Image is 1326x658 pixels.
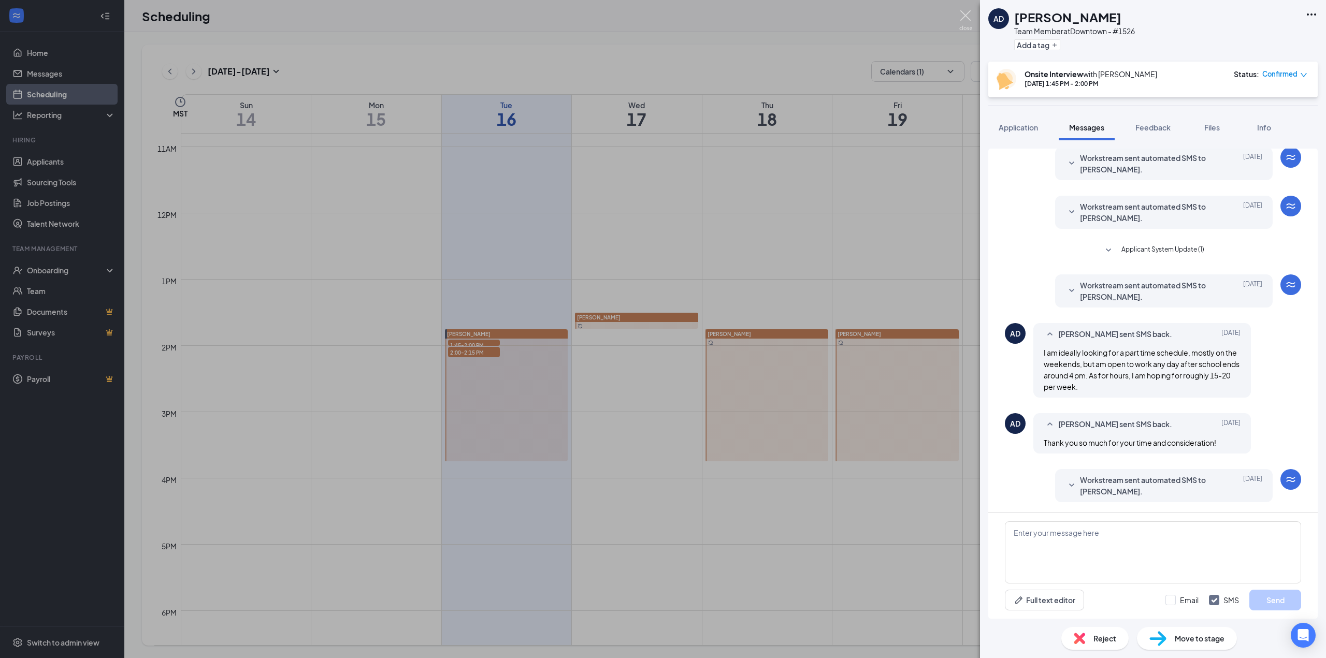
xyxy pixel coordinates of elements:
span: Files [1204,123,1220,132]
span: Confirmed [1262,69,1298,79]
div: AD [1010,418,1020,429]
span: [DATE] [1243,201,1262,224]
span: [DATE] [1221,328,1241,341]
span: [DATE] [1243,474,1262,497]
svg: Pen [1014,595,1024,605]
span: Thank you so much for your time and consideration! [1044,438,1216,447]
span: Messages [1069,123,1104,132]
svg: SmallChevronDown [1065,206,1078,218]
svg: WorkstreamLogo [1285,279,1297,291]
div: with [PERSON_NAME] [1025,69,1157,79]
button: SmallChevronDownApplicant System Update (1) [1102,244,1204,257]
span: Workstream sent automated SMS to [PERSON_NAME]. [1080,152,1216,175]
span: [PERSON_NAME] sent SMS back. [1058,328,1172,341]
b: Onsite Interview [1025,69,1083,79]
div: Status : [1234,69,1259,79]
span: Workstream sent automated SMS to [PERSON_NAME]. [1080,201,1216,224]
span: Workstream sent automated SMS to [PERSON_NAME]. [1080,280,1216,302]
svg: SmallChevronUp [1044,418,1056,431]
svg: SmallChevronDown [1065,157,1078,170]
span: I am ideally looking for a part time schedule, mostly on the weekends, but am open to work any da... [1044,348,1239,391]
div: Team Member at Downtown - #1526 [1014,26,1135,36]
span: Workstream sent automated SMS to [PERSON_NAME]. [1080,474,1216,497]
svg: WorkstreamLogo [1285,200,1297,212]
div: AD [1010,328,1020,339]
span: Feedback [1135,123,1171,132]
div: Open Intercom Messenger [1291,623,1316,648]
button: PlusAdd a tag [1014,39,1060,50]
div: AD [993,13,1004,24]
svg: WorkstreamLogo [1285,473,1297,486]
svg: SmallChevronDown [1065,479,1078,492]
svg: SmallChevronDown [1065,285,1078,297]
span: Reject [1093,633,1116,644]
svg: SmallChevronUp [1044,328,1056,341]
svg: WorkstreamLogo [1285,151,1297,164]
h1: [PERSON_NAME] [1014,8,1121,26]
button: Send [1249,590,1301,610]
button: Full text editorPen [1005,590,1084,610]
span: Move to stage [1175,633,1224,644]
div: [DATE] 1:45 PM - 2:00 PM [1025,79,1157,88]
svg: Plus [1051,42,1058,48]
span: [PERSON_NAME] sent SMS back. [1058,418,1172,431]
svg: Ellipses [1305,8,1318,21]
span: Info [1257,123,1271,132]
span: down [1300,71,1307,79]
span: [DATE] [1243,152,1262,175]
span: [DATE] [1243,280,1262,302]
span: Applicant System Update (1) [1121,244,1204,257]
span: Application [999,123,1038,132]
span: [DATE] [1221,418,1241,431]
svg: SmallChevronDown [1102,244,1115,257]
